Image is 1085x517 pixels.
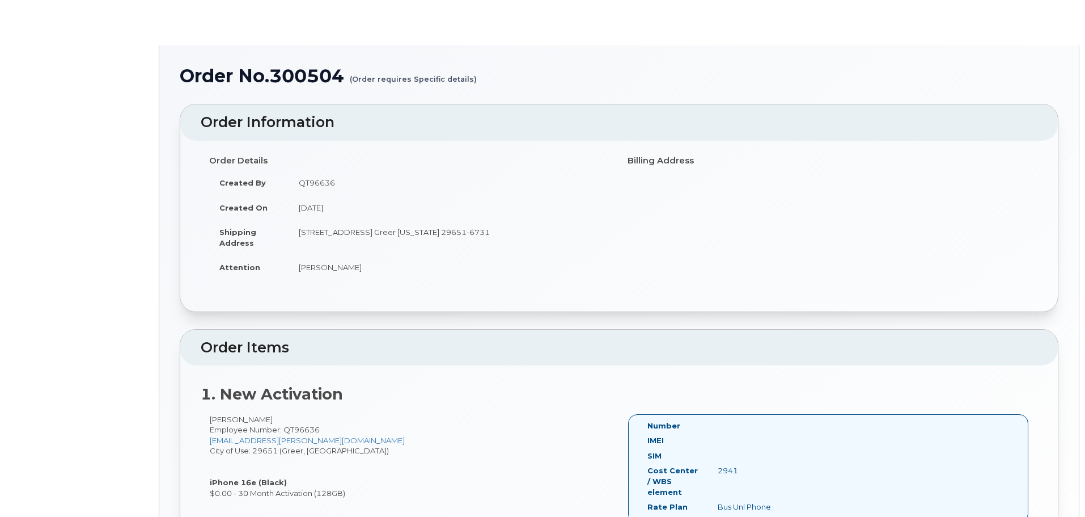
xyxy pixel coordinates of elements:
[201,414,619,499] div: [PERSON_NAME] City of Use: 29651 (Greer, [GEOGRAPHIC_DATA]) $0.00 - 30 Month Activation (128GB)
[219,228,256,247] strong: Shipping Address
[350,66,477,83] small: (Order requires Specific details)
[709,502,807,512] div: Bus Unl Phone
[219,263,260,272] strong: Attention
[210,425,320,434] span: Employee Number: QT96636
[289,195,611,220] td: [DATE]
[201,385,343,403] strong: 1. New Activation
[628,156,1029,166] h4: Billing Address
[219,203,268,212] strong: Created On
[210,478,287,487] strong: iPhone 16e (Black)
[647,502,688,512] label: Rate Plan
[289,255,611,280] td: [PERSON_NAME]
[219,178,266,187] strong: Created By
[647,435,664,446] label: IMEI
[201,115,1037,131] h2: Order Information
[209,156,611,166] h4: Order Details
[647,421,680,431] label: Number
[709,465,807,476] div: 2941
[289,220,611,255] td: [STREET_ADDRESS] Greer [US_STATE] 29651-6731
[201,340,1037,356] h2: Order Items
[210,436,405,445] a: [EMAIL_ADDRESS][PERSON_NAME][DOMAIN_NAME]
[289,170,611,195] td: QT96636
[647,451,662,461] label: SIM
[647,465,701,497] label: Cost Center / WBS element
[180,66,1058,86] h1: Order No.300504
